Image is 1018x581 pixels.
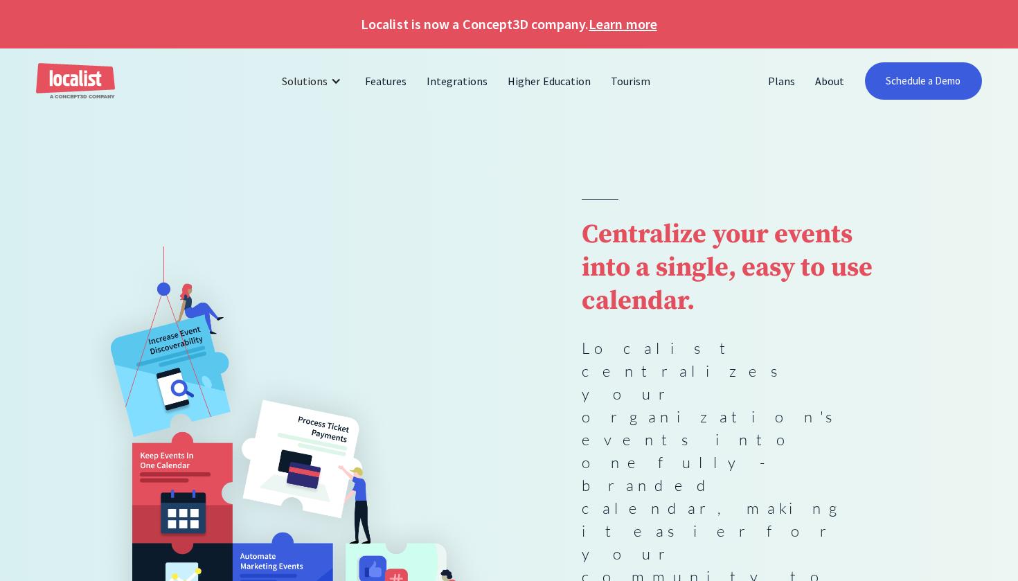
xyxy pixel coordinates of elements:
[601,64,661,98] a: Tourism
[282,73,328,89] div: Solutions
[758,64,805,98] a: Plans
[271,64,355,98] div: Solutions
[355,64,417,98] a: Features
[865,62,982,100] a: Schedule a Demo
[498,64,601,98] a: Higher Education
[582,218,873,318] strong: Centralize your events into a single, easy to use calendar.
[36,63,115,100] a: home
[417,64,498,98] a: Integrations
[805,64,855,98] a: About
[589,14,657,35] a: Learn more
